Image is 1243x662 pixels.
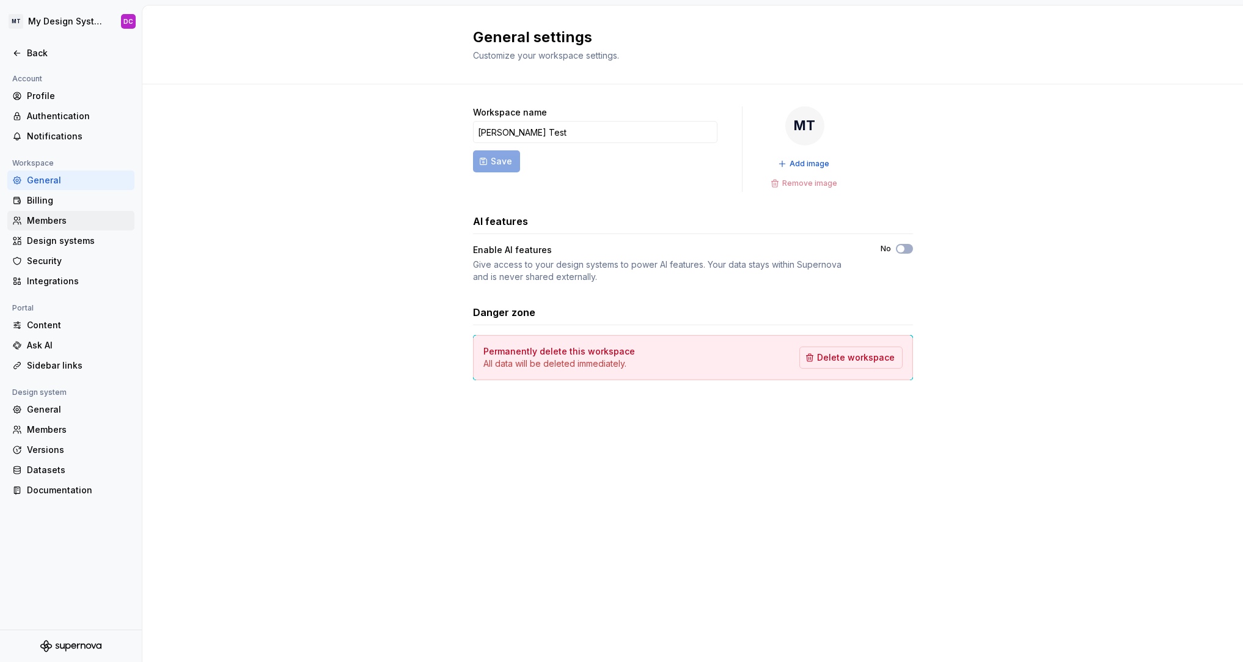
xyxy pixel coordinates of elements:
div: Datasets [27,464,130,476]
h3: Danger zone [473,305,535,320]
div: Versions [27,444,130,456]
a: Billing [7,191,134,210]
div: Content [27,319,130,331]
div: General [27,403,130,416]
button: Delete workspace [799,347,903,369]
div: Give access to your design systems to power AI features. Your data stays within Supernova and is ... [473,259,859,283]
a: Members [7,420,134,439]
div: MT [785,106,824,145]
a: Content [7,315,134,335]
a: Design systems [7,231,134,251]
a: Datasets [7,460,134,480]
div: Ask AI [27,339,130,351]
span: Add image [790,159,829,169]
a: Profile [7,86,134,106]
div: Enable AI features [473,244,552,256]
a: Sidebar links [7,356,134,375]
a: Members [7,211,134,230]
div: Design system [7,385,71,400]
a: General [7,400,134,419]
p: All data will be deleted immediately. [483,358,635,370]
div: MT [9,14,23,29]
div: Sidebar links [27,359,130,372]
button: Add image [774,155,835,172]
a: Authentication [7,106,134,126]
h3: AI features [473,214,528,229]
a: Back [7,43,134,63]
h4: Permanently delete this workspace [483,345,635,358]
div: Notifications [27,130,130,142]
h2: General settings [473,28,898,47]
a: Notifications [7,127,134,146]
label: No [881,244,891,254]
div: DC [123,17,133,26]
a: General [7,171,134,190]
div: Billing [27,194,130,207]
div: Security [27,255,130,267]
div: Workspace [7,156,59,171]
div: My Design System [28,15,106,28]
div: Portal [7,301,38,315]
a: Ask AI [7,336,134,355]
span: Customize your workspace settings. [473,50,619,61]
span: Delete workspace [817,351,895,364]
div: General [27,174,130,186]
button: MTMy Design SystemDC [2,8,139,35]
a: Documentation [7,480,134,500]
div: Profile [27,90,130,102]
div: Authentication [27,110,130,122]
svg: Supernova Logo [40,640,101,652]
div: Members [27,424,130,436]
a: Integrations [7,271,134,291]
div: Documentation [27,484,130,496]
a: Versions [7,440,134,460]
div: Members [27,215,130,227]
div: Integrations [27,275,130,287]
label: Workspace name [473,106,547,119]
a: Security [7,251,134,271]
div: Account [7,72,47,86]
div: Back [27,47,130,59]
div: Design systems [27,235,130,247]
